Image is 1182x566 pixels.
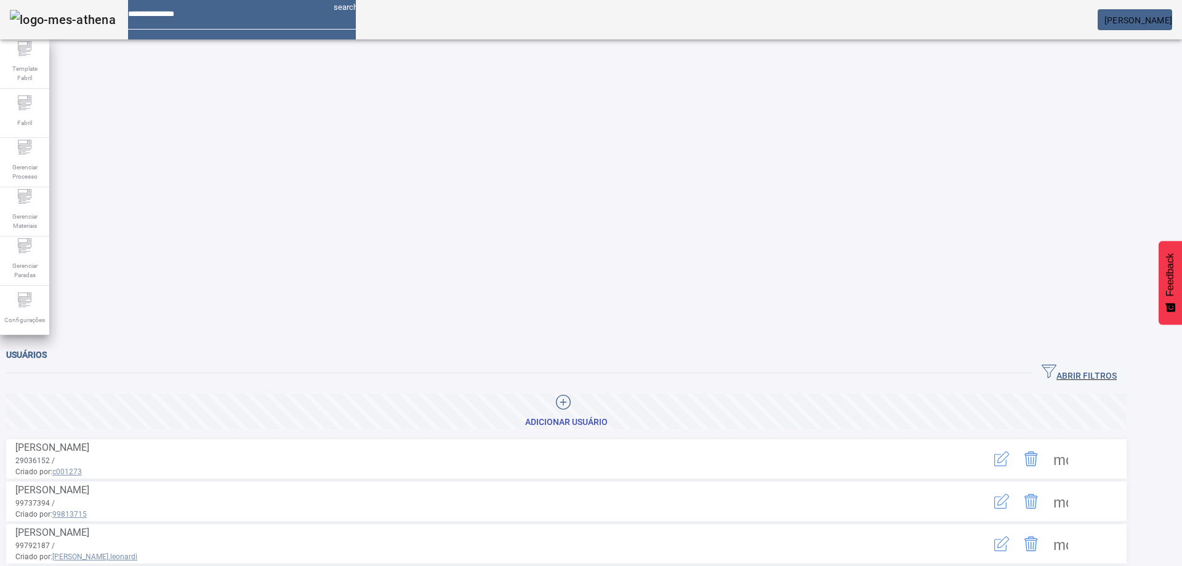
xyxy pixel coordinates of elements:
[1,312,49,328] span: Configurações
[1046,487,1075,516] button: Mais
[15,442,89,453] span: [PERSON_NAME]
[1165,253,1176,296] span: Feedback
[15,551,939,562] span: Criado por:
[15,466,939,477] span: Criado por:
[6,257,43,283] span: Gerenciar Paradas
[6,159,43,185] span: Gerenciar Processo
[6,208,43,234] span: Gerenciar Materiais
[1016,444,1046,474] button: Delete
[1104,15,1172,25] span: [PERSON_NAME]
[6,394,1127,429] button: Adicionar Usuário
[14,115,36,131] span: Fabril
[1016,487,1046,516] button: Delete
[1032,362,1127,384] button: ABRIR FILTROS
[15,499,55,507] span: 99737394 /
[15,484,89,496] span: [PERSON_NAME]
[1159,241,1182,325] button: Feedback - Mostrar pesquisa
[10,10,116,30] img: logo-mes-athena
[15,527,89,538] span: [PERSON_NAME]
[52,467,82,476] span: c001273
[1016,529,1046,559] button: Delete
[6,60,43,86] span: Template Fabril
[525,416,608,429] div: Adicionar Usuário
[1046,529,1075,559] button: Mais
[1046,444,1075,474] button: Mais
[15,541,55,550] span: 99792187 /
[52,510,87,519] span: 99813715
[6,350,47,360] span: Usuários
[52,552,137,561] span: [PERSON_NAME].leonardi
[1042,364,1117,382] span: ABRIR FILTROS
[15,456,55,465] span: 29036152 /
[15,509,939,520] span: Criado por:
